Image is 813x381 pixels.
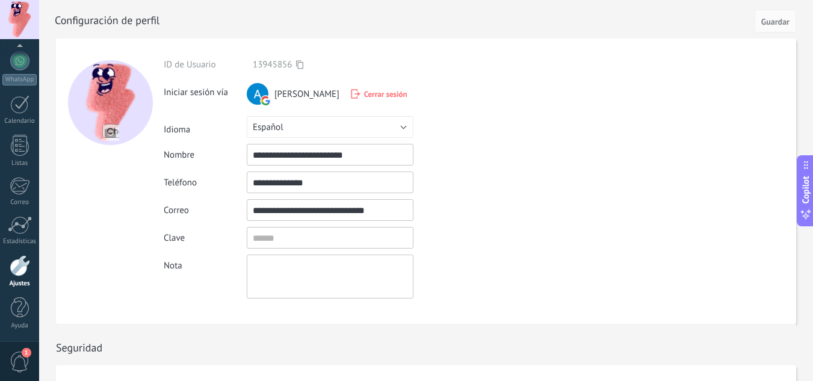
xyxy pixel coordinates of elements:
div: Correo [2,199,37,206]
div: Listas [2,160,37,167]
div: Estadísticas [2,238,37,246]
div: Iniciar sesión vía [164,82,247,98]
div: Nombre [164,149,247,161]
div: Nota [164,255,247,271]
span: Cerrar sesión [364,89,407,99]
span: 13945856 [253,59,292,70]
div: Calendario [2,117,37,125]
div: Correo [164,205,247,216]
span: Guardar [761,17,790,26]
span: Copilot [800,176,812,203]
div: Idioma [164,119,247,135]
div: ID de Usuario [164,59,247,70]
div: Ajustes [2,280,37,288]
button: Guardar [755,10,796,33]
span: Español [253,122,283,133]
span: [PERSON_NAME] [274,88,339,100]
button: Español [247,116,413,138]
div: Teléfono [164,177,247,188]
h1: Seguridad [56,341,102,355]
span: 1 [22,348,31,358]
div: Ayuda [2,322,37,330]
div: Clave [164,232,247,244]
div: WhatsApp [2,74,37,85]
